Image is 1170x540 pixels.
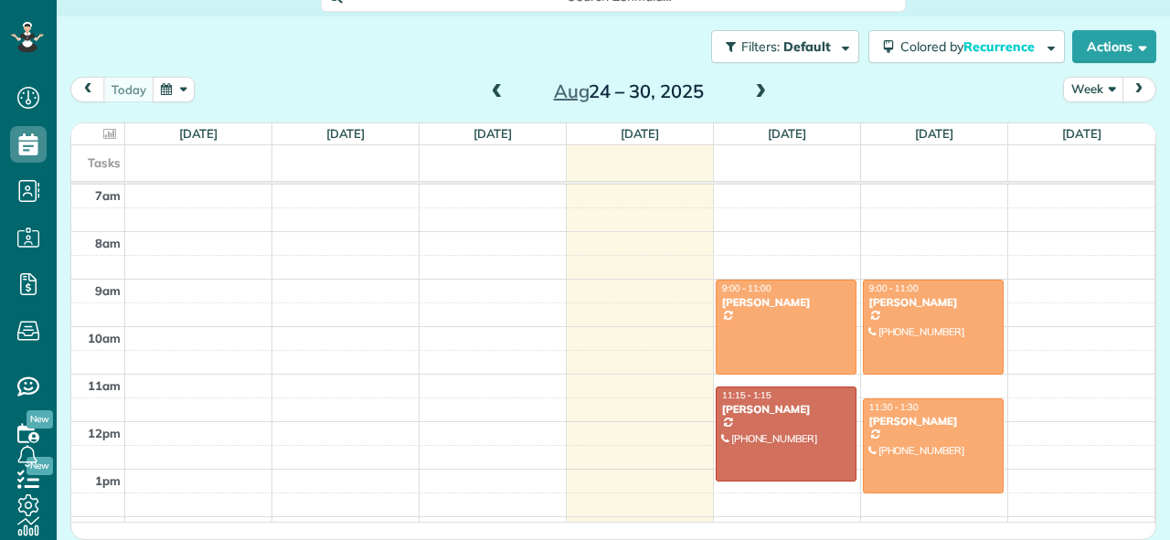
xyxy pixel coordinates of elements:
button: Actions [1072,30,1156,63]
span: 10am [88,331,121,345]
h2: 24 – 30, 2025 [515,81,743,101]
span: 2pm [95,521,121,535]
button: Filters: Default [711,30,859,63]
button: next [1122,77,1156,101]
span: 9am [95,283,121,298]
span: Colored by [900,38,1041,55]
span: 11:30 - 1:30 [869,401,919,413]
a: Filters: Default [702,30,859,63]
div: [PERSON_NAME] [868,415,998,428]
a: [DATE] [326,126,366,141]
div: [PERSON_NAME] [721,296,851,309]
span: 11:15 - 1:15 [722,389,771,401]
a: [DATE] [621,126,660,141]
span: 1pm [95,473,121,488]
span: Aug [554,79,590,102]
span: Tasks [88,155,121,170]
a: [DATE] [1062,126,1101,141]
span: 9:00 - 11:00 [722,282,771,294]
span: 8am [95,236,121,250]
div: [PERSON_NAME] [868,296,998,309]
span: Recurrence [963,38,1037,55]
button: Week [1063,77,1123,101]
span: 11am [88,378,121,393]
a: [DATE] [768,126,807,141]
a: [DATE] [179,126,218,141]
span: Filters: [741,38,780,55]
span: 7am [95,188,121,203]
a: [DATE] [473,126,513,141]
a: [DATE] [915,126,954,141]
span: 9:00 - 11:00 [869,282,919,294]
span: 12pm [88,426,121,440]
button: today [103,77,154,101]
button: prev [70,77,105,101]
span: New [27,410,53,429]
button: Colored byRecurrence [868,30,1065,63]
div: [PERSON_NAME] [721,403,851,416]
span: Default [783,38,832,55]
